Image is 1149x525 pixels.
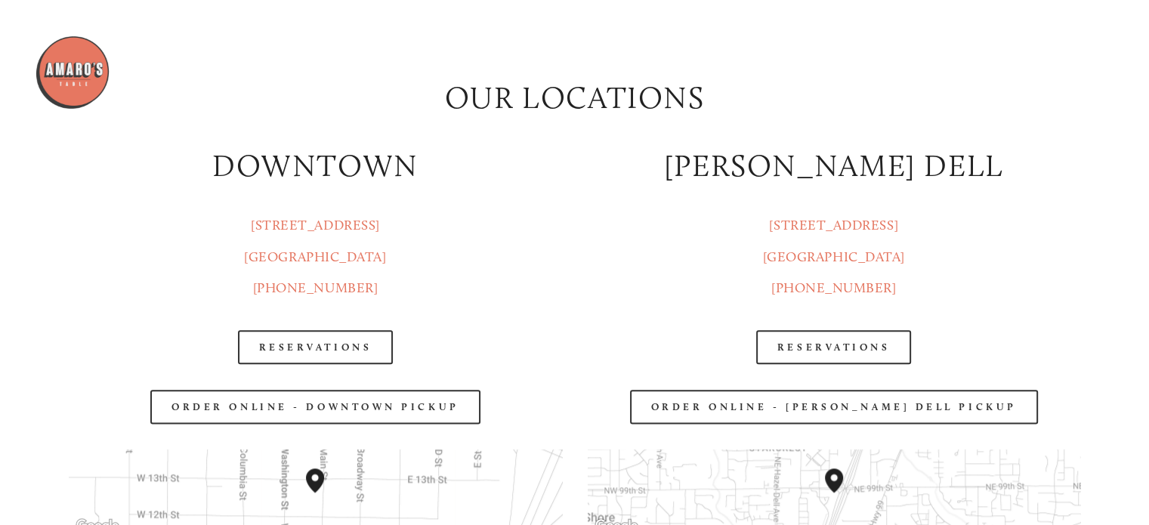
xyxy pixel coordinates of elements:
a: [STREET_ADDRESS][GEOGRAPHIC_DATA] [244,217,386,264]
a: [STREET_ADDRESS][GEOGRAPHIC_DATA] [763,217,905,264]
div: Amaro's Table 816 Northeast 98th Circle Vancouver, WA, 98665, United States [825,468,861,517]
a: Reservations [238,330,394,364]
div: Amaro's Table 1220 Main Street vancouver, United States [306,468,342,517]
a: Order Online - Downtown pickup [150,390,480,424]
h2: DOWNTOWN [69,144,561,187]
a: [PHONE_NUMBER] [253,279,378,296]
img: Amaro's Table [35,35,110,110]
h2: [PERSON_NAME] DELL [588,144,1080,187]
a: [PHONE_NUMBER] [771,279,897,296]
a: Order Online - [PERSON_NAME] Dell Pickup [630,390,1038,424]
a: Reservations [756,330,912,364]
